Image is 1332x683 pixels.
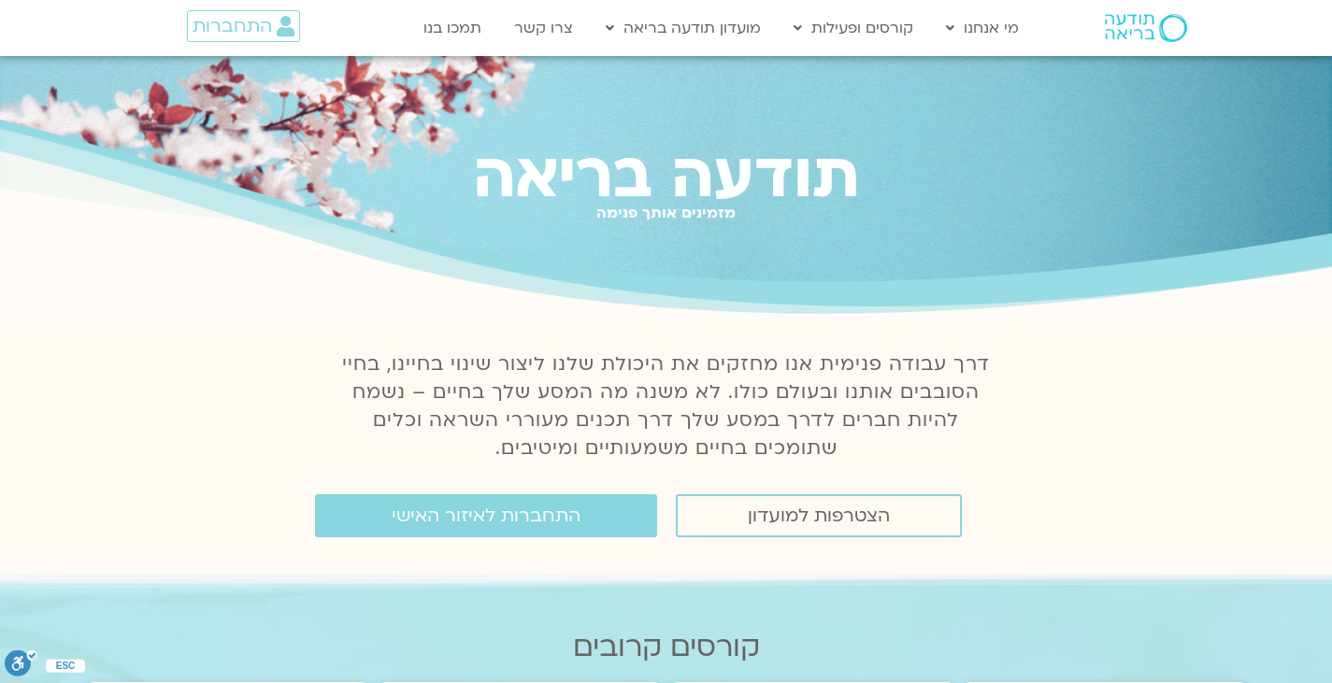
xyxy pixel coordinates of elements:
a: התחברות לאיזור האישי [315,494,657,537]
h2: קורסים קרובים [84,631,1249,663]
a: מי אנחנו [937,10,1028,46]
p: דרך עבודה פנימית אנו מחזקים את היכולת שלנו ליצור שינוי בחיינו, בחיי הסובבים אותנו ובעולם כולו. לא... [332,350,1001,462]
span: הצטרפות למועדון [748,505,890,526]
a: הצטרפות למועדון [676,494,962,537]
a: התחברות [187,10,300,42]
img: תודעה בריאה [1105,14,1187,42]
a: קורסים ופעילות [784,10,923,46]
a: צרו קשר [505,10,582,46]
a: תמכו בנו [414,10,491,46]
span: התחברות לאיזור האישי [392,505,580,526]
span: התחברות [193,16,272,36]
a: מועדון תודעה בריאה [596,10,770,46]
